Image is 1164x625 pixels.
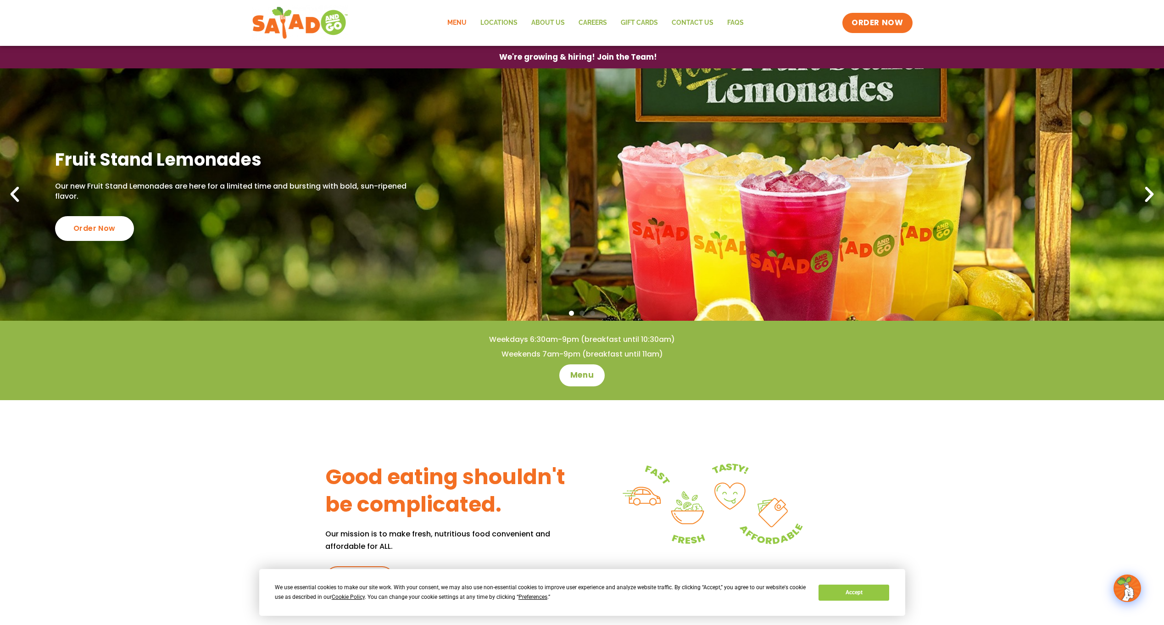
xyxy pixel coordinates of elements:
p: Our new Fruit Stand Lemonades are here for a limited time and bursting with bold, sun-ripened fla... [55,181,421,202]
div: Previous slide [5,184,25,205]
span: Preferences [518,594,547,600]
a: Careers [572,12,614,33]
div: Order Now [55,216,134,241]
h4: Weekdays 6:30am-9pm (breakfast until 10:30am) [18,335,1146,345]
a: FAQs [720,12,751,33]
span: Cookie Policy [332,594,365,600]
a: We're growing & hiring! Join the Team! [485,46,671,68]
img: wpChatIcon [1114,575,1140,601]
span: Go to slide 1 [569,311,574,316]
img: new-SAG-logo-768×292 [252,5,349,41]
p: Our mission is to make fresh, nutritious food convenient and affordable for ALL. [325,528,582,552]
a: GIFT CARDS [614,12,665,33]
a: Menu [559,364,605,386]
a: Menu [440,12,473,33]
span: We're growing & hiring! Join the Team! [499,53,657,61]
a: Locations [473,12,524,33]
h3: Good eating shouldn't be complicated. [325,463,582,519]
button: Accept [819,585,889,601]
h2: Fruit Stand Lemonades [55,148,421,171]
span: ORDER NOW [852,17,903,28]
a: About Us [524,12,572,33]
h4: Weekends 7am-9pm (breakfast until 11am) [18,349,1146,359]
a: Contact Us [665,12,720,33]
span: Menu [570,370,594,381]
span: Go to slide 2 [579,311,585,316]
div: We use essential cookies to make our site work. With your consent, we may also use non-essential ... [275,583,808,602]
nav: Menu [440,12,751,33]
a: Order now [325,566,394,590]
a: ORDER NOW [842,13,912,33]
div: Cookie Consent Prompt [259,569,905,616]
span: Go to slide 3 [590,311,595,316]
div: Next slide [1139,184,1159,205]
